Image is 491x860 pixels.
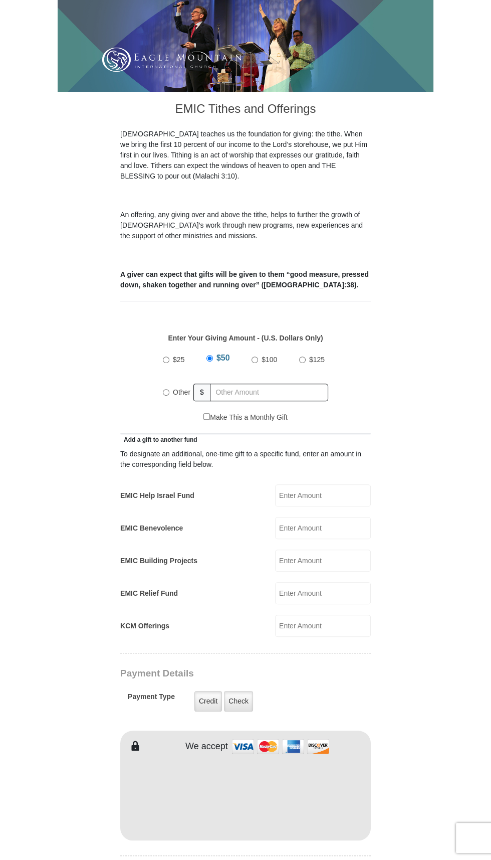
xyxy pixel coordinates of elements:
[262,356,277,364] span: $100
[309,356,325,364] span: $125
[275,550,371,572] input: Enter Amount
[120,210,371,241] p: An offering, any giving over and above the tithe, helps to further the growth of [DEMOGRAPHIC_DAT...
[230,736,331,757] img: credit cards accepted
[120,490,194,501] label: EMIC Help Israel Fund
[173,388,190,396] span: Other
[120,129,371,182] p: [DEMOGRAPHIC_DATA] teaches us the foundation for giving: the tithe. When we bring the first 10 pe...
[203,412,288,423] label: Make This a Monthly Gift
[275,517,371,539] input: Enter Amount
[275,615,371,637] input: Enter Amount
[120,92,371,129] h3: EMIC Tithes and Offerings
[120,668,376,679] h3: Payment Details
[168,334,323,342] strong: Enter Your Giving Amount - (U.S. Dollars Only)
[193,384,210,401] span: $
[194,691,222,712] label: Credit
[120,621,169,631] label: KCM Offerings
[120,436,197,443] span: Add a gift to another fund
[203,413,210,420] input: Make This a Monthly Gift
[120,523,183,534] label: EMIC Benevolence
[120,270,369,289] b: A giver can expect that gifts will be given to them “good measure, pressed down, shaken together ...
[173,356,184,364] span: $25
[275,484,371,506] input: Enter Amount
[120,588,178,599] label: EMIC Relief Fund
[275,582,371,604] input: Enter Amount
[120,449,371,470] div: To designate an additional, one-time gift to a specific fund, enter an amount in the correspondin...
[120,556,197,566] label: EMIC Building Projects
[216,354,230,362] span: $50
[128,693,175,706] h5: Payment Type
[210,384,328,401] input: Other Amount
[224,691,253,712] label: Check
[185,741,228,752] h4: We accept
